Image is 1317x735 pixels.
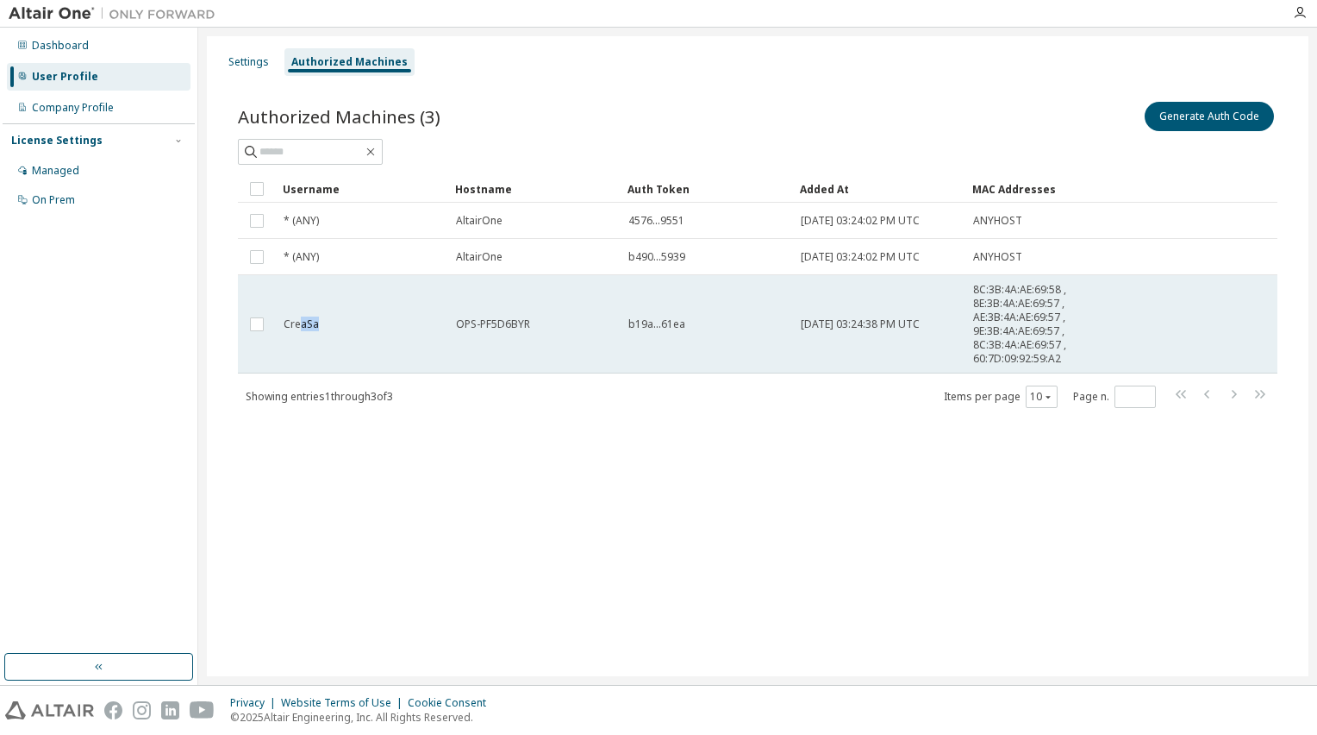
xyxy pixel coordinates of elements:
[972,175,1096,203] div: MAC Addresses
[230,696,281,710] div: Privacy
[1073,386,1156,408] span: Page n.
[284,214,319,228] span: * (ANY)
[32,164,79,178] div: Managed
[238,104,440,129] span: Authorized Machines (3)
[456,317,530,331] span: OPS-PF5D6BYR
[456,214,502,228] span: AltairOne
[801,317,920,331] span: [DATE] 03:24:38 PM UTC
[627,175,786,203] div: Auth Token
[455,175,614,203] div: Hostname
[32,193,75,207] div: On Prem
[628,317,685,331] span: b19a...61ea
[230,710,496,725] p: © 2025 Altair Engineering, Inc. All Rights Reserved.
[32,101,114,115] div: Company Profile
[1145,102,1274,131] button: Generate Auth Code
[291,55,408,69] div: Authorized Machines
[133,701,151,719] img: instagram.svg
[628,214,684,228] span: 4576...9551
[944,386,1058,408] span: Items per page
[228,55,269,69] div: Settings
[456,250,502,264] span: AltairOne
[283,175,441,203] div: Username
[973,283,1095,366] span: 8C:3B:4A:AE:69:58 , 8E:3B:4A:AE:69:57 , AE:3B:4A:AE:69:57 , 9E:3B:4A:AE:69:57 , 8C:3B:4A:AE:69:57...
[973,250,1022,264] span: ANYHOST
[9,5,224,22] img: Altair One
[11,134,103,148] div: License Settings
[246,389,393,404] span: Showing entries 1 through 3 of 3
[628,250,685,264] span: b490...5939
[161,701,179,719] img: linkedin.svg
[800,175,958,203] div: Added At
[190,701,215,719] img: youtube.svg
[801,214,920,228] span: [DATE] 03:24:02 PM UTC
[5,701,94,719] img: altair_logo.svg
[408,696,496,710] div: Cookie Consent
[973,214,1022,228] span: ANYHOST
[32,70,98,84] div: User Profile
[801,250,920,264] span: [DATE] 03:24:02 PM UTC
[104,701,122,719] img: facebook.svg
[281,696,408,710] div: Website Terms of Use
[284,317,319,331] span: CreaSa
[1030,390,1053,404] button: 10
[32,39,89,53] div: Dashboard
[284,250,319,264] span: * (ANY)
